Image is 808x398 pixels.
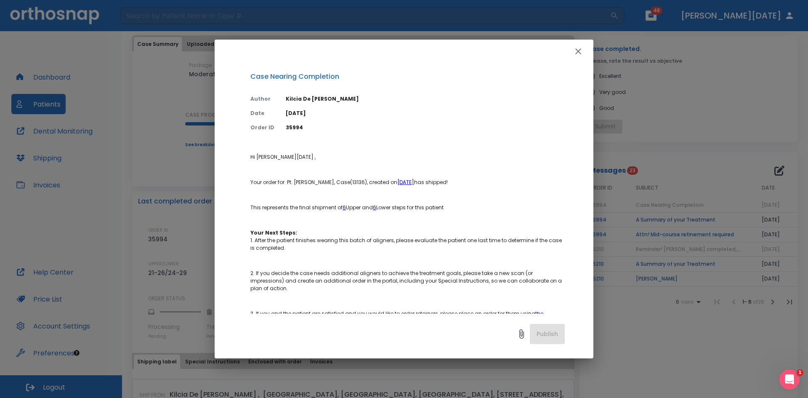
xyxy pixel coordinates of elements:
[250,153,565,161] p: Hi [PERSON_NAME][DATE] ,
[250,204,565,211] p: This represents the final shipment of Upper and Lower steps for this patient.
[343,204,346,211] a: 6
[779,369,800,390] iframe: Intercom live chat
[286,110,565,117] p: [DATE]
[250,229,565,252] p: 1. After the patient finishes wearing this batch of aligners, please evaluate the patient one las...
[286,124,565,131] p: 35994
[250,270,565,292] p: 2. If you decide the case needs additional aligners to achieve the treatment goals, please take a...
[250,124,276,131] p: Order ID
[250,110,276,117] p: Date
[373,204,376,211] a: 6
[250,310,565,325] p: 3. If you and the patient are satisfied and you would like to order retainers, please place an or...
[797,369,803,376] span: 1
[397,179,414,186] a: [DATE]
[286,95,565,103] p: Kilcia De [PERSON_NAME]
[250,95,276,103] p: Author
[250,229,297,236] strong: Your Next Steps:
[250,179,565,186] p: Your order for Pt. [PERSON_NAME], Case(13136), created on has shipped!
[250,72,565,82] p: Case Nearing Completion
